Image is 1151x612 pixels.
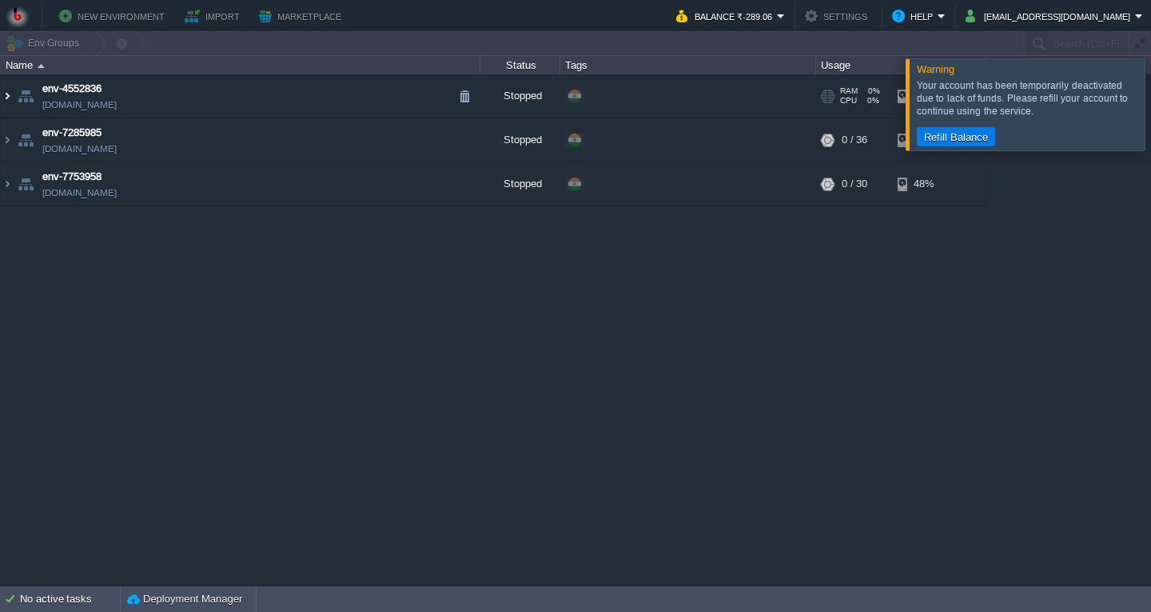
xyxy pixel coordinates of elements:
[840,86,858,96] span: RAM
[917,79,1141,118] div: Your account has been temporarily deactivated due to lack of funds. Please refill your account to...
[38,64,45,68] img: AMDAwAAAACH5BAEAAAAALAAAAAABAAEAAAICRAEAOw==
[42,141,117,157] a: [DOMAIN_NAME]
[864,86,880,96] span: 0%
[805,6,872,26] button: Settings
[817,56,986,74] div: Usage
[185,6,245,26] button: Import
[127,591,242,607] button: Deployment Manager
[840,96,857,106] span: CPU
[898,118,950,162] div: 1%
[480,118,560,162] div: Stopped
[42,97,117,113] a: [DOMAIN_NAME]
[42,125,102,141] a: env-7285985
[892,6,938,26] button: Help
[42,185,117,201] a: [DOMAIN_NAME]
[259,6,346,26] button: Marketplace
[480,162,560,206] div: Stopped
[42,169,102,185] a: env-7753958
[676,6,777,26] button: Balance ₹-289.06
[1,74,14,118] img: AMDAwAAAACH5BAEAAAAALAAAAAABAAEAAAICRAEAOw==
[14,162,37,206] img: AMDAwAAAACH5BAEAAAAALAAAAAABAAEAAAICRAEAOw==
[42,81,102,97] a: env-4552836
[561,56,815,74] div: Tags
[59,6,169,26] button: New Environment
[20,586,120,612] div: No active tasks
[898,74,950,118] div: 41%
[14,118,37,162] img: AMDAwAAAACH5BAEAAAAALAAAAAABAAEAAAICRAEAOw==
[917,63,954,75] span: Warning
[1,118,14,162] img: AMDAwAAAACH5BAEAAAAALAAAAAABAAEAAAICRAEAOw==
[14,74,37,118] img: AMDAwAAAACH5BAEAAAAALAAAAAABAAEAAAICRAEAOw==
[842,118,867,162] div: 0 / 36
[481,56,560,74] div: Status
[898,162,950,206] div: 48%
[6,4,30,28] img: Bitss Techniques
[1,162,14,206] img: AMDAwAAAACH5BAEAAAAALAAAAAABAAEAAAICRAEAOw==
[919,130,993,144] button: Refill Balance
[863,96,879,106] span: 0%
[842,162,867,206] div: 0 / 30
[966,6,1135,26] button: [EMAIL_ADDRESS][DOMAIN_NAME]
[2,56,480,74] div: Name
[480,74,560,118] div: Stopped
